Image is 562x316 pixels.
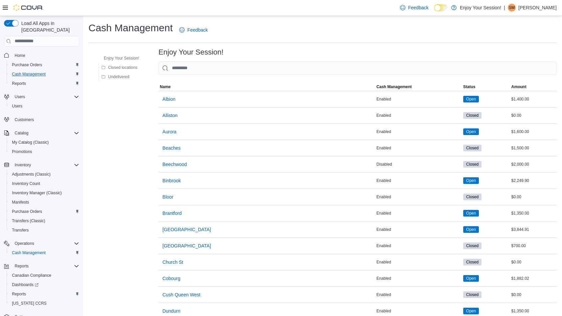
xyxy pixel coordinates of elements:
div: $1,882.02 [510,274,557,282]
a: Transfers (Classic) [9,217,48,225]
span: Amount [511,84,526,89]
button: Purchase Orders [7,60,82,70]
span: Name [160,84,171,89]
span: Customers [15,117,34,122]
img: Cova [13,4,43,11]
button: Brantford [160,207,185,220]
button: Binbrook [160,174,184,187]
span: Inventory Manager (Classic) [12,190,62,196]
div: Enabled [375,274,462,282]
button: Inventory Count [7,179,82,188]
span: Promotions [12,149,32,154]
span: Home [12,51,79,60]
span: Open [463,96,479,102]
span: Purchase Orders [9,61,79,69]
button: Aurora [160,125,179,138]
span: Canadian Compliance [9,271,79,279]
div: $1,350.00 [510,209,557,217]
a: Cash Management [9,70,48,78]
span: Cash Management [9,249,79,257]
span: Transfers (Classic) [9,217,79,225]
div: Enabled [375,209,462,217]
span: Users [9,102,79,110]
span: Closed [466,292,479,298]
button: Cush Queen West [160,288,203,301]
a: My Catalog (Classic) [9,138,52,146]
div: $1,400.00 [510,95,557,103]
div: Enabled [375,258,462,266]
span: Closed [463,242,482,249]
a: Inventory Manager (Classic) [9,189,65,197]
span: Cash Management [12,72,46,77]
h3: Enjoy Your Session! [159,48,224,56]
span: Inventory Count [12,181,40,186]
span: Closed [463,161,482,168]
span: Open [463,210,479,217]
div: $3,844.91 [510,226,557,234]
span: Purchase Orders [9,208,79,216]
span: Inventory [15,162,31,168]
span: [GEOGRAPHIC_DATA] [163,242,211,249]
button: [GEOGRAPHIC_DATA] [160,239,214,252]
span: Inventory Count [9,180,79,188]
button: Amount [510,83,557,91]
div: Enabled [375,128,462,136]
button: Adjustments (Classic) [7,170,82,179]
h1: Cash Management [88,21,173,35]
div: Enabled [375,193,462,201]
div: $2,249.90 [510,177,557,185]
span: Cash Management [376,84,412,89]
span: Catalog [15,130,28,136]
button: Cash Management [375,83,462,91]
span: Reports [9,79,79,87]
span: Canadian Compliance [12,273,51,278]
span: Albion [163,96,176,102]
a: Purchase Orders [9,208,45,216]
span: Closed [466,145,479,151]
span: Operations [15,241,34,246]
button: Church St [160,255,186,269]
button: Transfers [7,226,82,235]
a: Promotions [9,148,35,156]
span: Feedback [408,4,428,11]
a: Dashboards [7,280,82,289]
a: Adjustments (Classic) [9,170,53,178]
span: Customers [12,115,79,124]
span: Purchase Orders [12,209,42,214]
span: Cash Management [12,250,46,255]
span: Reports [12,81,26,86]
span: Closed [466,194,479,200]
button: Customers [1,115,82,124]
span: Reports [15,263,29,269]
span: Reports [12,262,79,270]
span: Alliston [163,112,178,119]
p: [PERSON_NAME] [518,4,557,12]
input: Dark Mode [434,4,448,11]
span: Home [15,53,25,58]
div: $700.00 [510,242,557,250]
button: Status [462,83,510,91]
span: Purchase Orders [12,62,42,68]
span: Users [12,103,22,109]
button: Closed locations [99,64,140,72]
span: Bloor [163,194,174,200]
button: Reports [7,79,82,88]
a: Cash Management [9,249,48,257]
span: Inventory [12,161,79,169]
span: Feedback [187,27,208,33]
button: Inventory [12,161,34,169]
button: [US_STATE] CCRS [7,299,82,308]
p: | [504,4,505,12]
span: Open [466,96,476,102]
div: $1,350.00 [510,307,557,315]
span: Users [12,93,79,101]
div: $1,500.00 [510,144,557,152]
span: Open [463,275,479,282]
span: Open [463,226,479,233]
button: Canadian Compliance [7,271,82,280]
button: Alliston [160,109,180,122]
button: Reports [12,262,31,270]
button: Reports [7,289,82,299]
span: Closed [463,259,482,265]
